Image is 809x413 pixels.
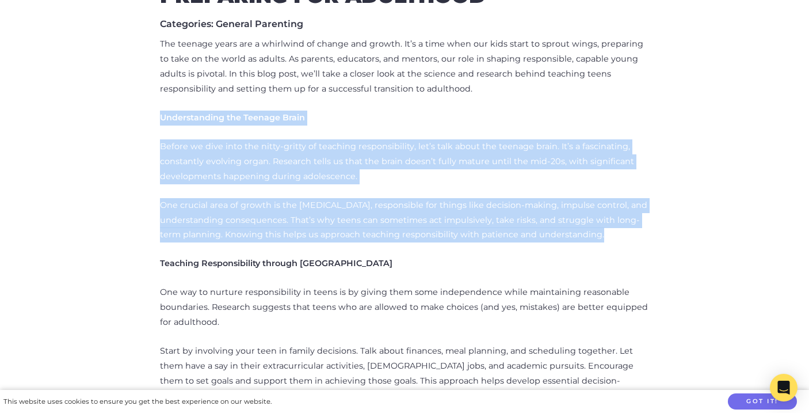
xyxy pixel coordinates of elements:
[160,285,649,330] p: One way to nurture responsibility in teens is by giving them some independence while maintaining ...
[160,344,649,404] p: Start by involving your teen in family decisions. Talk about finances, meal planning, and schedul...
[160,18,649,29] h5: Categories: General Parenting
[728,393,797,410] button: Got it!
[3,396,272,408] div: This website uses cookies to ensure you get the best experience on our website.
[770,374,797,401] div: Open Intercom Messenger
[160,37,649,97] p: The teenage years are a whirlwind of change and growth. It’s a time when our kids start to sprout...
[160,198,649,243] p: One crucial area of growth is the [MEDICAL_DATA], responsible for things like decision-making, im...
[160,112,305,123] strong: Understanding the Teenage Brain
[160,258,392,268] strong: Teaching Responsibility through [GEOGRAPHIC_DATA]
[160,139,649,184] p: Before we dive into the nitty-gritty of teaching responsibility, let’s talk about the teenage bra...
